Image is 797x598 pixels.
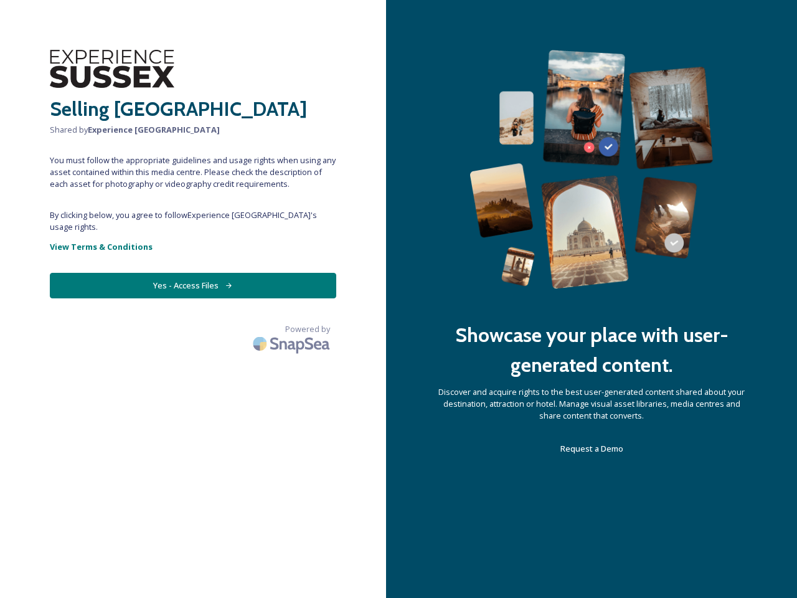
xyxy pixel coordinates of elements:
[50,124,336,136] span: Shared by
[50,273,336,298] button: Yes - Access Files
[88,124,220,135] strong: Experience [GEOGRAPHIC_DATA]
[50,241,153,252] strong: View Terms & Conditions
[436,386,747,422] span: Discover and acquire rights to the best user-generated content shared about your destination, att...
[50,94,336,124] h2: Selling [GEOGRAPHIC_DATA]
[560,441,623,456] a: Request a Demo
[436,320,747,380] h2: Showcase your place with user-generated content.
[560,443,623,454] span: Request a Demo
[285,323,330,335] span: Powered by
[50,154,336,191] span: You must follow the appropriate guidelines and usage rights when using any asset contained within...
[469,50,714,289] img: 63b42ca75bacad526042e722_Group%20154-p-800.png
[249,329,336,358] img: SnapSea Logo
[50,50,174,88] img: WSCC%20ES%20Logo%20-%20Primary%20-%20Black.png
[50,239,336,254] a: View Terms & Conditions
[50,209,336,233] span: By clicking below, you agree to follow Experience [GEOGRAPHIC_DATA] 's usage rights.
